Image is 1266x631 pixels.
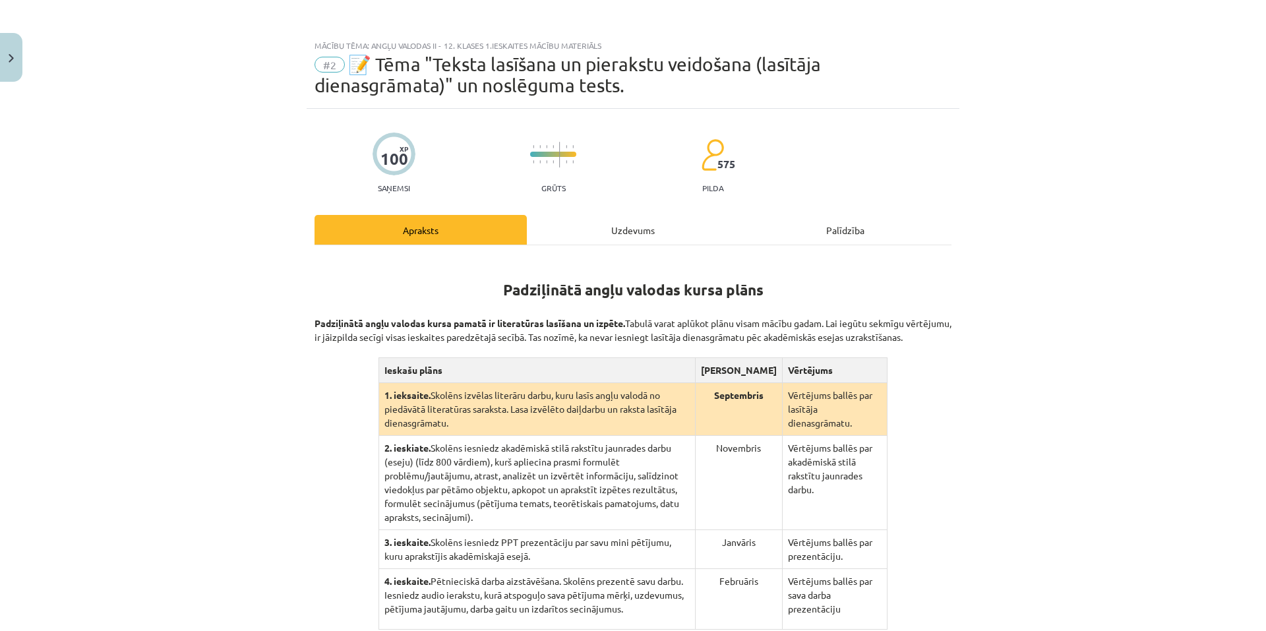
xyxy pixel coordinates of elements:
[384,536,431,548] strong: 3. ieskaite.
[546,145,547,148] img: icon-short-line-57e1e144782c952c97e751825c79c345078a6d821885a25fce030b3d8c18986b.svg
[541,183,566,193] p: Grūts
[546,160,547,164] img: icon-short-line-57e1e144782c952c97e751825c79c345078a6d821885a25fce030b3d8c18986b.svg
[539,145,541,148] img: icon-short-line-57e1e144782c952c97e751825c79c345078a6d821885a25fce030b3d8c18986b.svg
[566,145,567,148] img: icon-short-line-57e1e144782c952c97e751825c79c345078a6d821885a25fce030b3d8c18986b.svg
[384,389,431,401] strong: 1. ieksaite.
[384,575,431,587] strong: 4. ieskaite.
[400,145,408,152] span: XP
[559,142,560,167] img: icon-long-line-d9ea69661e0d244f92f715978eff75569469978d946b2353a9bb055b3ed8787d.svg
[378,383,695,436] td: Skolēns izvēlas literāru darbu, kuru lasīs angļu valodā no piedāvātā literatūras saraksta. Lasa i...
[315,215,527,245] div: Apraksts
[380,150,408,168] div: 100
[373,183,415,193] p: Saņemsi
[315,53,821,96] span: 📝 Tēma "Teksta lasīšana un pierakstu veidošana (lasītāja dienasgrāmata)" un noslēguma tests.
[539,160,541,164] img: icon-short-line-57e1e144782c952c97e751825c79c345078a6d821885a25fce030b3d8c18986b.svg
[701,574,777,588] p: Februāris
[695,530,782,569] td: Janvāris
[782,436,887,530] td: Vērtējums ballēs par akadēmiskā stilā rakstītu jaunrades darbu.
[378,436,695,530] td: Skolēns iesniedz akadēmiskā stilā rakstītu jaunrades darbu (eseju) (līdz 800 vārdiem), kurš aplie...
[782,383,887,436] td: Vērtējums ballēs par lasītāja dienasgrāmatu.
[378,358,695,383] th: Ieskašu plāns
[533,145,534,148] img: icon-short-line-57e1e144782c952c97e751825c79c345078a6d821885a25fce030b3d8c18986b.svg
[572,160,574,164] img: icon-short-line-57e1e144782c952c97e751825c79c345078a6d821885a25fce030b3d8c18986b.svg
[384,574,690,616] p: Pētnieciskā darba aizstāvēšana. Skolēns prezentē savu darbu. Iesniedz audio ierakstu, kurā atspog...
[717,158,735,170] span: 575
[378,530,695,569] td: Skolēns iesniedz PPT prezentāciju par savu mini pētījumu, kuru aprakstījis akadēmiskajā esejā.
[315,317,625,329] strong: Padziļinātā angļu valodas kursa pamatā ir literatūras lasīšana un izpēte.
[701,138,724,171] img: students-c634bb4e5e11cddfef0936a35e636f08e4e9abd3cc4e673bd6f9a4125e45ecb1.svg
[553,145,554,148] img: icon-short-line-57e1e144782c952c97e751825c79c345078a6d821885a25fce030b3d8c18986b.svg
[702,183,723,193] p: pilda
[503,280,764,299] strong: Padziļinātā angļu valodas kursa plāns
[553,160,554,164] img: icon-short-line-57e1e144782c952c97e751825c79c345078a6d821885a25fce030b3d8c18986b.svg
[566,160,567,164] img: icon-short-line-57e1e144782c952c97e751825c79c345078a6d821885a25fce030b3d8c18986b.svg
[782,358,887,383] th: Vērtējums
[315,41,951,50] div: Mācību tēma: Angļu valodas ii - 12. klases 1.ieskaites mācību materiāls
[9,54,14,63] img: icon-close-lesson-0947bae3869378f0d4975bcd49f059093ad1ed9edebbc8119c70593378902aed.svg
[695,358,782,383] th: [PERSON_NAME]
[572,145,574,148] img: icon-short-line-57e1e144782c952c97e751825c79c345078a6d821885a25fce030b3d8c18986b.svg
[782,530,887,569] td: Vērtējums ballēs par prezentāciju.
[695,436,782,530] td: Novembris
[384,442,431,454] strong: 2. ieskiate.
[533,160,534,164] img: icon-short-line-57e1e144782c952c97e751825c79c345078a6d821885a25fce030b3d8c18986b.svg
[315,57,345,73] span: #2
[315,303,951,344] p: Tabulā varat aplūkot plānu visam mācību gadam. Lai iegūtu sekmīgu vērtējumu, ir jāizpilda secīgi ...
[782,569,887,630] td: Vērtējums ballēs par sava darba prezentāciju
[527,215,739,245] div: Uzdevums
[714,389,764,401] strong: Septembris
[739,215,951,245] div: Palīdzība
